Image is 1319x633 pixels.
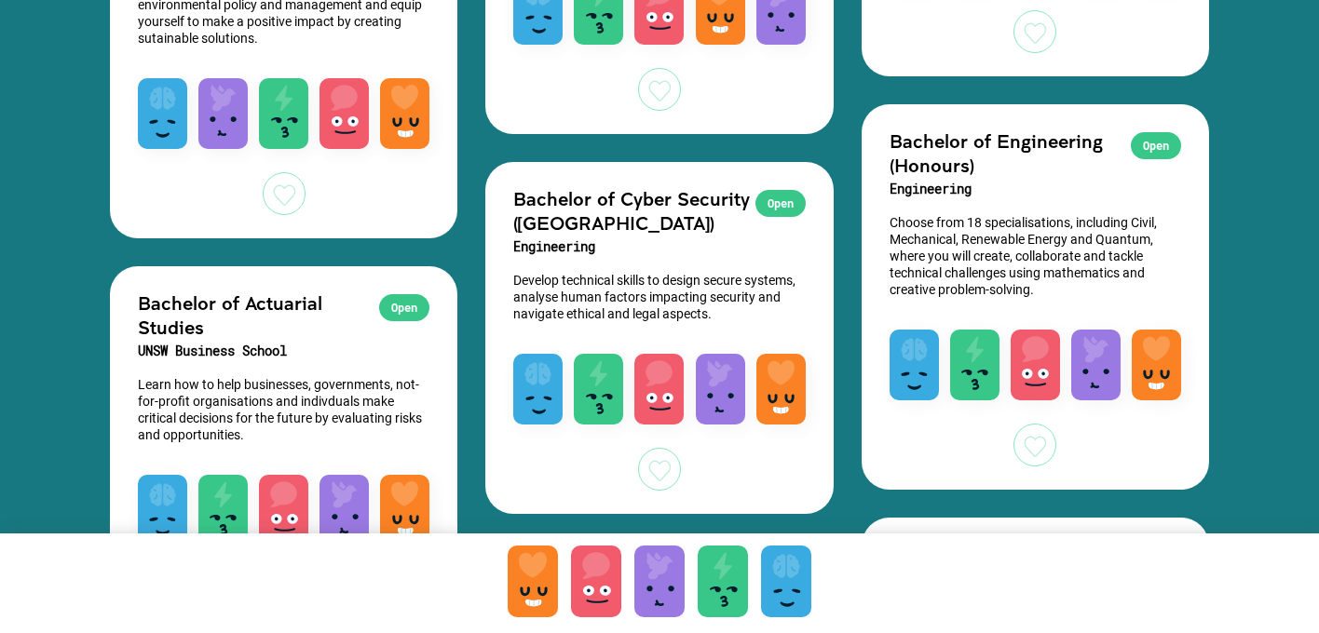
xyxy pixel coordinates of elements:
p: Choose from 18 specialisations, including Civil, Mechanical, Renewable Energy and Quantum, where ... [890,214,1181,298]
div: Open [1131,132,1181,159]
h3: Engineering [513,235,805,259]
div: Open [755,190,806,217]
p: Learn how to help businesses, governments, not-for-profit organisations and indivduals make criti... [138,376,429,443]
p: Develop technical skills to design secure systems, analyse human factors impacting security and n... [513,272,805,322]
h2: Bachelor of Actuarial Studies [138,290,429,339]
div: Open [379,294,429,321]
a: OpenBachelor of Cyber Security ([GEOGRAPHIC_DATA])EngineeringDevelop technical skills to design s... [485,162,833,515]
h3: Engineering [890,177,1181,201]
a: OpenBachelor of Engineering (Honours)EngineeringChoose from 18 specialisations, including Civil, ... [862,104,1209,491]
h2: Bachelor of Engineering (Honours) [890,128,1181,177]
h3: UNSW Business School [138,339,429,363]
h2: Bachelor of Cyber Security ([GEOGRAPHIC_DATA]) [513,186,805,235]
